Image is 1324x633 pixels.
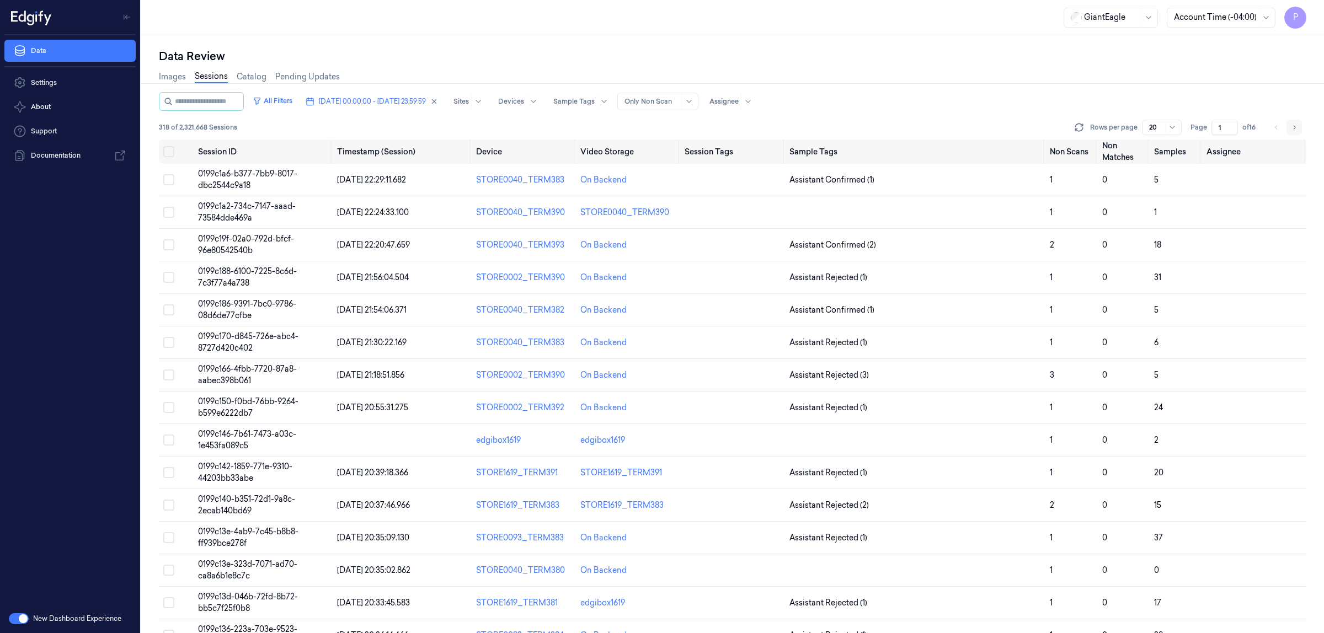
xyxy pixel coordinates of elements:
span: 0199c186-9391-7bc0-9786-08d6de77cfbe [198,299,296,320]
th: Assignee [1202,140,1306,164]
span: 0 [1102,403,1107,412]
span: Assistant Rejected (3) [789,369,869,381]
div: STORE1619_TERM391 [580,467,662,479]
div: On Backend [580,369,627,381]
button: Select row [163,467,174,478]
div: STORE0040_TERM383 [476,337,572,348]
span: 1 [1050,175,1053,185]
th: Samples [1150,140,1202,164]
span: 0 [1102,240,1107,250]
span: Assistant Confirmed (2) [789,239,876,251]
span: Assistant Rejected (1) [789,532,867,544]
button: [DATE] 00:00:00 - [DATE] 23:59:59 [301,93,442,110]
div: edgibox1619 [580,597,625,609]
span: 17 [1154,598,1161,608]
div: On Backend [580,532,627,544]
div: STORE0040_TERM390 [476,207,572,218]
span: 6 [1154,337,1158,347]
button: Select row [163,174,174,185]
div: On Backend [580,239,627,251]
span: 1 [1050,272,1053,282]
span: 2 [1050,500,1054,510]
span: Assistant Rejected (1) [789,402,867,414]
div: STORE0040_TERM393 [476,239,572,251]
button: About [4,96,136,118]
span: 0199c150-f0bd-76bb-9264-b599e6222db7 [198,396,298,418]
span: 0199c19f-02a0-792d-bfcf-96e80542540b [198,234,294,255]
button: Select row [163,434,174,446]
span: 1 [1050,207,1053,217]
span: [DATE] 22:20:47.659 [337,240,410,250]
span: [DATE] 21:30:22.169 [337,337,407,347]
button: All Filters [248,92,297,110]
span: 3 [1050,370,1054,380]
div: STORE0093_TERM383 [476,532,572,544]
span: 1 [1050,533,1053,543]
span: Assistant Rejected (2) [789,500,869,511]
div: Data Review [159,49,1306,64]
th: Non Matches [1098,140,1150,164]
span: 0199c13e-4ab9-7c45-b8b8-ff939bce278f [198,527,298,548]
a: Sessions [195,71,228,83]
button: Select row [163,239,174,250]
span: 1 [1050,598,1053,608]
th: Sample Tags [785,140,1046,164]
span: 1 [1050,435,1053,445]
span: 15 [1154,500,1161,510]
span: 0 [1102,272,1107,282]
th: Video Storage [576,140,680,164]
span: 0 [1102,175,1107,185]
div: STORE0002_TERM392 [476,402,572,414]
span: 0199c142-1859-771e-9310-44203bb33abe [198,462,292,483]
span: 5 [1154,370,1158,380]
span: 5 [1154,305,1158,315]
span: 31 [1154,272,1161,282]
button: P [1284,7,1306,29]
span: 0 [1102,468,1107,478]
th: Device [472,140,576,164]
span: 318 of 2,321,668 Sessions [159,122,237,132]
th: Timestamp (Session) [333,140,472,164]
div: On Backend [580,565,627,576]
span: of 16 [1242,122,1260,132]
span: 24 [1154,403,1163,412]
span: 0 [1154,565,1159,575]
span: [DATE] 21:54:06.371 [337,305,407,315]
a: Pending Updates [275,71,340,83]
span: 0 [1102,500,1107,510]
span: 1 [1050,305,1053,315]
span: 0199c140-b351-72d1-9a8c-2ecab140bd69 [198,494,295,516]
span: Assistant Rejected (1) [789,272,867,283]
span: Assistant Rejected (1) [789,467,867,479]
div: STORE1619_TERM383 [580,500,664,511]
a: Data [4,40,136,62]
div: STORE1619_TERM391 [476,467,572,479]
div: STORE0040_TERM382 [476,304,572,316]
a: Images [159,71,186,83]
a: Catalog [237,71,266,83]
span: 0 [1102,305,1107,315]
span: 1 [1050,337,1053,347]
span: [DATE] 20:35:09.130 [337,533,409,543]
span: 0 [1102,598,1107,608]
span: 0 [1102,207,1107,217]
span: 20 [1154,468,1163,478]
th: Session ID [194,140,333,164]
button: Select row [163,337,174,348]
div: On Backend [580,337,627,348]
span: 0 [1102,565,1107,575]
span: 0199c1a6-b377-7bb9-8017-dbc2544c9a18 [198,169,297,190]
div: STORE1619_TERM383 [476,500,572,511]
span: 0199c166-4fbb-7720-87a8-aabec398b061 [198,364,297,385]
div: On Backend [580,304,627,316]
div: On Backend [580,174,627,186]
button: Go to next page [1286,120,1302,135]
span: 1 [1050,468,1053,478]
button: Select row [163,532,174,543]
button: Select row [163,402,174,413]
span: 2 [1154,435,1158,445]
span: 1 [1154,207,1157,217]
span: [DATE] 22:29:11.682 [337,175,406,185]
nav: pagination [1269,120,1302,135]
